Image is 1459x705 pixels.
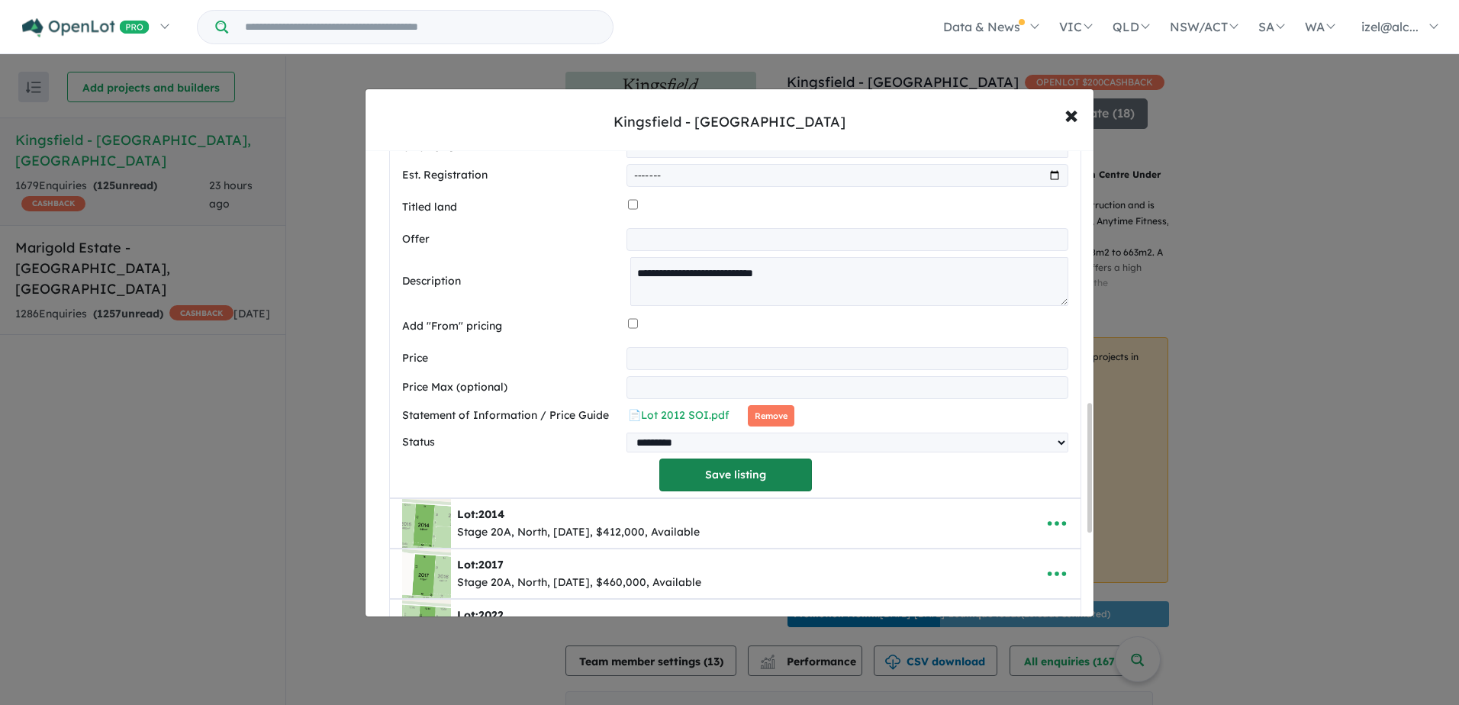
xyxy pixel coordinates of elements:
img: Kingsfield%20-%20Sunbury%20-%20Lot%202022___1754790949.jpg [402,600,451,649]
a: 📄Lot 2012 SOI.pdf [628,408,729,422]
input: Try estate name, suburb, builder or developer [231,11,610,43]
img: Kingsfield%20-%20Sunbury%20-%20Lot%202017___1753617627.jpg [402,549,451,598]
button: Remove [748,405,794,427]
label: Statement of Information / Price Guide [402,407,622,425]
span: izel@alc... [1361,19,1419,34]
span: 2014 [478,507,504,521]
label: Est. Registration [402,166,620,185]
img: Kingsfield%20-%20Sunbury%20-%20Lot%202014___1753617586.jpg [402,499,451,548]
label: Price Max (optional) [402,378,620,397]
label: Offer [402,230,620,249]
span: 2017 [478,558,504,571]
div: Stage 20A, North, [DATE], $460,000, Available [457,574,701,592]
span: 📄 Lot 2012 SOI.pdf [628,408,729,422]
label: Description [402,272,624,291]
b: Lot: [457,507,504,521]
span: × [1064,98,1078,130]
div: Kingsfield - [GEOGRAPHIC_DATA] [614,112,845,132]
label: Add "From" pricing [402,317,622,336]
button: Save listing [659,459,812,491]
label: Price [402,349,620,368]
img: Openlot PRO Logo White [22,18,150,37]
div: Stage 20A, North, [DATE], $412,000, Available [457,523,700,542]
b: Lot: [457,608,504,622]
label: Status [402,433,620,452]
b: Lot: [457,558,504,571]
label: Titled land [402,198,622,217]
span: 2022 [478,608,504,622]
